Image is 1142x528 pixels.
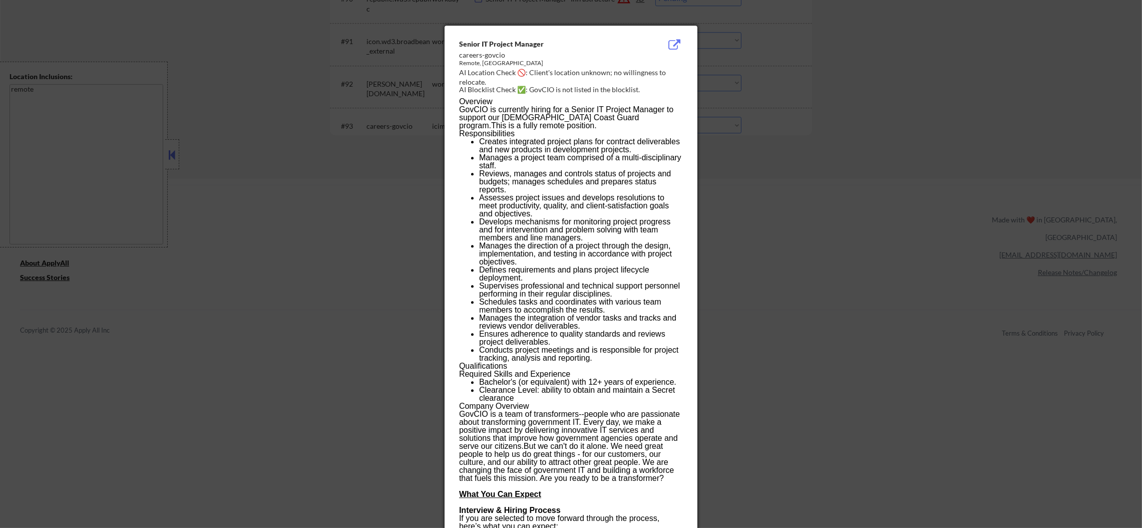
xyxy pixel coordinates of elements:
h2: Company Overview [459,402,682,410]
li: Clearance Level: ability to obtain and maintain a Secret clearance [479,386,682,402]
li: Bachelor's (or equivalent) with 12+ years of experience. [479,378,682,386]
div: Senior IT Project Manager [459,39,632,49]
li: Schedules tasks and coordinates with various team members to accomplish the results. [479,298,682,314]
li: Creates integrated project plans for contract deliverables and new products in development projects. [479,138,682,154]
div: AI Location Check 🚫: Client's location unknown; no willingness to relocate. [459,68,687,87]
h2: Responsibilities [459,130,682,138]
div: AI Blocklist Check ✅: GovCIO is not listed in the blocklist. [459,85,687,95]
li: Manages the direction of a project through the design, implementation, and testing in accordance ... [479,242,682,266]
li: Reviews, manages and controls status of projects and budgets; manages schedules and prepares stat... [479,170,682,194]
li: Develops mechanisms for monitoring project progress and for intervention and problem solving with... [479,218,682,242]
div: Remote, [GEOGRAPHIC_DATA] [459,59,632,68]
li: Defines requirements and plans project lifecycle deployment. [479,266,682,282]
li: Supervises professional and technical support personnel performing in their regular disciplines. [479,282,682,298]
li: Assesses project issues and develops resolutions to meet productivity, quality, and client-satisf... [479,194,682,218]
h2: Overview [459,98,682,106]
u: What You Can Expect [459,490,541,498]
p: GovCIO is currently hiring for a Senior IT Project Manager to support our [DEMOGRAPHIC_DATA] Coas... [459,106,682,130]
li: Manages the integration of vendor tasks and tracks and reviews vendor deliverables. [479,314,682,330]
strong: Interview & Hiring Process [459,506,561,514]
p: GovCIO is a team of transformers--people who are passionate about transforming government IT. Eve... [459,410,682,482]
p: Required Skills and Experience [459,370,682,378]
h2: Qualifications [459,362,682,370]
div: careers-govcio [459,50,632,60]
li: Manages a project team comprised of a multi-disciplinary staff. [479,154,682,170]
li: Conducts project meetings and is responsible for project tracking, analysis and reporting. [479,346,682,362]
li: Ensures adherence to quality standards and reviews project deliverables. [479,330,682,346]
